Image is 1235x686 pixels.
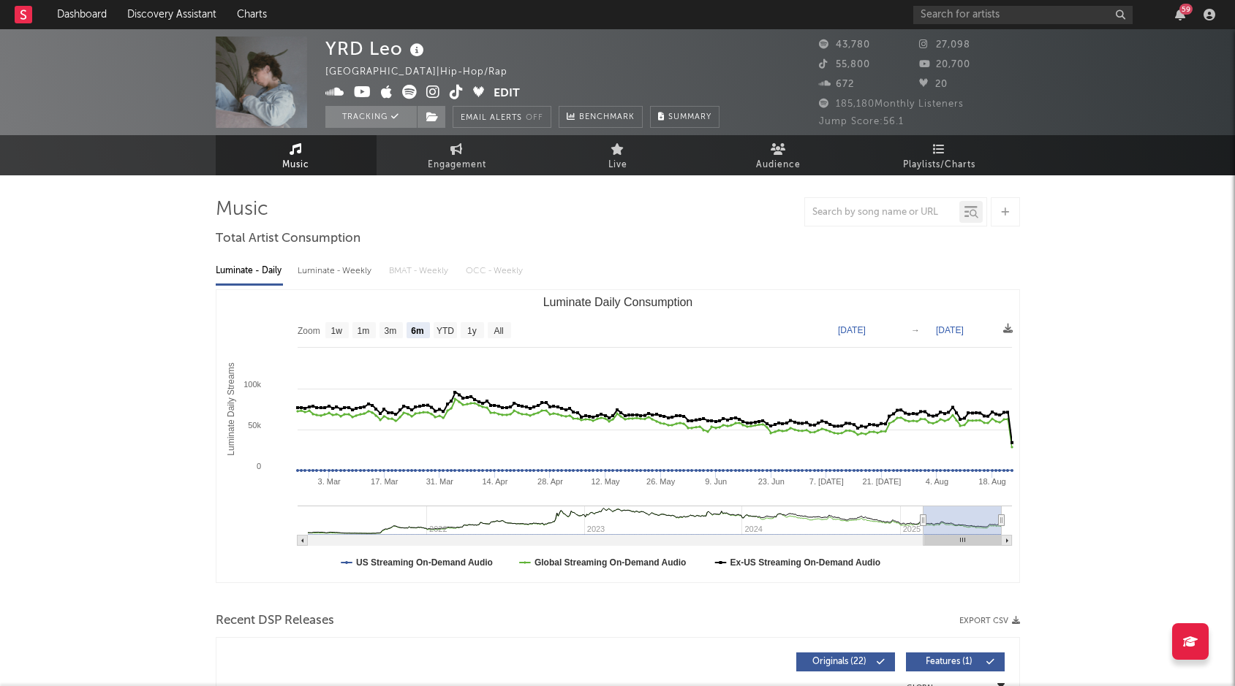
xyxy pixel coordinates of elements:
[1175,9,1185,20] button: 59
[216,612,334,630] span: Recent DSP Releases
[216,290,1019,582] svg: Luminate Daily Consumption
[705,477,727,486] text: 9. Jun
[298,259,374,283] div: Luminate - Weekly
[325,37,428,61] div: YRD Leo
[216,135,377,175] a: Music
[371,477,399,486] text: 17. Mar
[411,326,423,336] text: 6m
[317,477,341,486] text: 3. Mar
[796,652,895,671] button: Originals(22)
[756,156,801,174] span: Audience
[482,477,507,486] text: 14. Apr
[650,106,720,128] button: Summary
[819,40,870,50] span: 43,780
[862,477,901,486] text: 21. [DATE]
[534,557,686,568] text: Global Streaming On-Demand Audio
[819,99,964,109] span: 185,180 Monthly Listeners
[911,325,920,335] text: →
[377,135,537,175] a: Engagement
[809,477,843,486] text: 7. [DATE]
[919,60,970,69] span: 20,700
[298,326,320,336] text: Zoom
[526,114,543,122] em: Off
[579,109,635,126] span: Benchmark
[608,156,627,174] span: Live
[248,421,261,430] text: 50k
[356,557,493,568] text: US Streaming On-Demand Audio
[730,557,880,568] text: Ex-US Streaming On-Demand Audio
[819,117,904,126] span: Jump Score: 56.1
[925,477,948,486] text: 4. Aug
[838,325,866,335] text: [DATE]
[919,40,970,50] span: 27,098
[936,325,964,335] text: [DATE]
[428,156,486,174] span: Engagement
[325,106,417,128] button: Tracking
[668,113,711,121] span: Summary
[559,106,643,128] a: Benchmark
[331,326,342,336] text: 1w
[903,156,975,174] span: Playlists/Charts
[819,60,870,69] span: 55,800
[698,135,859,175] a: Audience
[646,477,676,486] text: 26. May
[859,135,1020,175] a: Playlists/Charts
[384,326,396,336] text: 3m
[758,477,784,486] text: 23. Jun
[805,207,959,218] input: Search by song name or URL
[819,80,854,89] span: 672
[591,477,620,486] text: 12. May
[436,326,453,336] text: YTD
[1179,4,1193,15] div: 59
[543,296,692,308] text: Luminate Daily Consumption
[243,380,261,389] text: 100k
[216,259,283,283] div: Luminate - Daily
[806,658,873,666] span: Originals ( 22 )
[913,6,1133,24] input: Search for artists
[494,326,503,336] text: All
[426,477,453,486] text: 31. Mar
[906,652,1005,671] button: Features(1)
[537,135,698,175] a: Live
[494,85,520,103] button: Edit
[256,462,260,470] text: 0
[216,230,360,248] span: Total Artist Consumption
[325,64,524,81] div: [GEOGRAPHIC_DATA] | Hip-Hop/Rap
[959,617,1020,625] button: Export CSV
[467,326,477,336] text: 1y
[919,80,948,89] span: 20
[978,477,1005,486] text: 18. Aug
[915,658,983,666] span: Features ( 1 )
[537,477,563,486] text: 28. Apr
[453,106,551,128] button: Email AlertsOff
[282,156,309,174] span: Music
[225,362,235,455] text: Luminate Daily Streams
[357,326,369,336] text: 1m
